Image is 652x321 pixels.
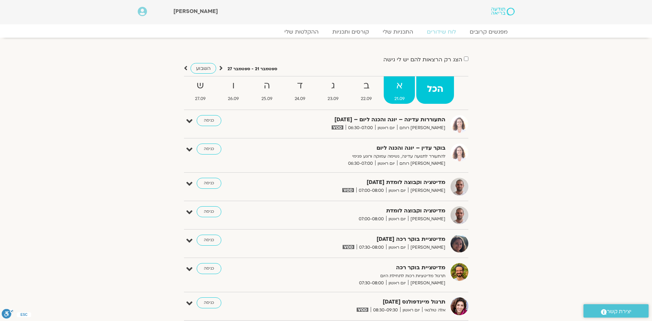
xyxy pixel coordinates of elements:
strong: ב [350,78,382,94]
span: 27.09 [185,95,216,102]
span: 24.09 [284,95,316,102]
span: 06:30-07:00 [346,124,375,132]
strong: ג [317,78,349,94]
span: [PERSON_NAME] [408,215,445,223]
span: יום ראשון [386,280,408,287]
span: [PERSON_NAME] [408,244,445,251]
span: 06:30-07:00 [346,160,375,167]
strong: ד [284,78,316,94]
span: 07:30-08:00 [357,244,386,251]
span: 07:00-08:00 [356,187,386,194]
strong: תרגול מיינדפולנס [DATE] [278,297,445,307]
a: כניסה [197,297,221,308]
a: ג23.09 [317,76,349,104]
a: התכניות שלי [376,28,420,35]
a: יצירת קשר [583,304,649,318]
span: [PERSON_NAME] [408,187,445,194]
nav: Menu [138,28,515,35]
a: השבוע [190,63,216,74]
span: [PERSON_NAME] [408,280,445,287]
strong: מדיטציית בוקר רכה [DATE] [278,235,445,244]
span: יום ראשון [386,215,408,223]
strong: ה [251,78,283,94]
span: 07:00-08:00 [356,215,386,223]
a: א21.09 [384,76,415,104]
strong: א [384,78,415,94]
strong: ו [218,78,249,94]
a: ו26.09 [218,76,249,104]
img: vodicon [332,125,343,129]
span: יום ראשון [386,187,408,194]
span: 26.09 [218,95,249,102]
a: ההקלטות שלי [278,28,325,35]
span: יום ראשון [375,124,397,132]
strong: מדיטציה וקבוצה לומדת [278,206,445,215]
img: vodicon [357,308,368,312]
a: הכל [416,76,454,104]
a: קורסים ותכניות [325,28,376,35]
a: כניסה [197,178,221,189]
strong: התעוררות עדינה – יוגה והכנה ליום – [DATE] [278,115,445,124]
span: 21.09 [384,95,415,102]
span: 25.09 [251,95,283,102]
span: [PERSON_NAME] רוחם [397,124,445,132]
a: ה25.09 [251,76,283,104]
span: יצירת קשר [607,307,631,316]
strong: מדיטציה וקבוצה לומדת [DATE] [278,178,445,187]
a: כניסה [197,144,221,155]
img: vodicon [343,245,354,249]
span: 23.09 [317,95,349,102]
a: מפגשים קרובים [463,28,515,35]
a: ב22.09 [350,76,382,104]
a: כניסה [197,206,221,217]
label: הצג רק הרצאות להם יש לי גישה [383,57,462,63]
p: ספטמבר 21 - ספטמבר 27 [227,65,277,73]
span: 07:30-08:00 [357,280,386,287]
span: השבוע [196,65,211,72]
strong: בוקר עדין – יוגה והכנה ליום [278,144,445,153]
a: כניסה [197,235,221,246]
a: לוח שידורים [420,28,463,35]
span: [PERSON_NAME] רוחם [397,160,445,167]
strong: מדיטציית בוקר רכה [278,263,445,272]
span: יום ראשון [375,160,397,167]
span: אלה טולנאי [422,307,445,314]
a: ד24.09 [284,76,316,104]
a: ש27.09 [185,76,216,104]
span: 08:30-09:30 [371,307,400,314]
span: [PERSON_NAME] [173,8,218,15]
strong: ש [185,78,216,94]
span: יום ראשון [400,307,422,314]
strong: הכל [416,82,454,97]
span: 22.09 [350,95,382,102]
span: יום ראשון [386,244,408,251]
p: להתעורר לתנועה עדינה, נשימה עמוקה ורוגע פנימי [278,153,445,160]
a: כניסה [197,263,221,274]
p: תרגול מדיטציות רכות לתחילת היום [278,272,445,280]
a: כניסה [197,115,221,126]
img: vodicon [342,188,354,192]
